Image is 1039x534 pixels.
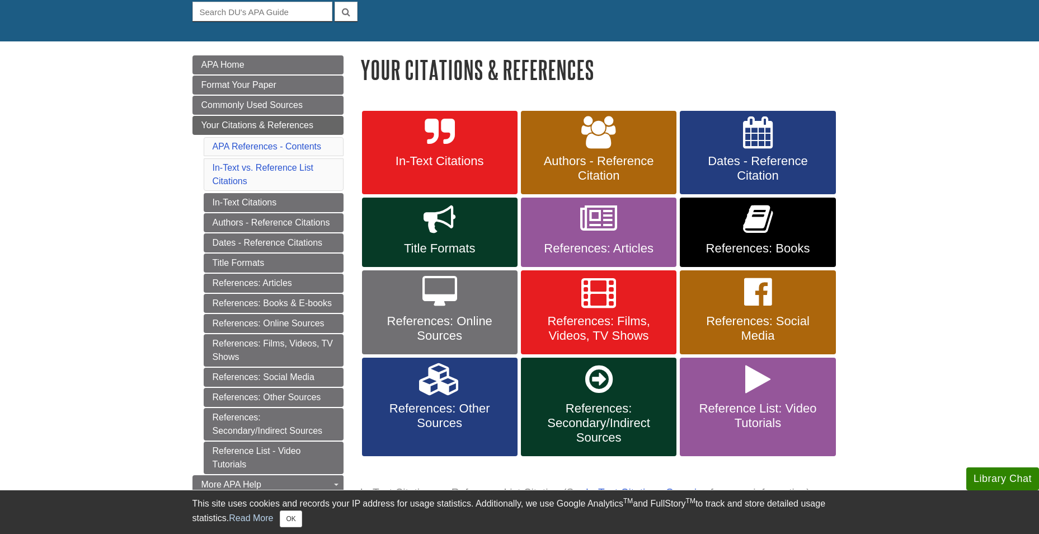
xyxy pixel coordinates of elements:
a: References: Social Media [680,270,835,354]
span: References: Secondary/Indirect Sources [529,401,668,445]
a: Authors - Reference Citation [521,111,676,195]
a: Commonly Used Sources [192,96,344,115]
a: References: Social Media [204,368,344,387]
a: APA References - Contents [213,142,321,151]
a: In-Text Citations [204,193,344,212]
a: References: Online Sources [204,314,344,333]
span: APA Home [201,60,245,69]
a: Authors - Reference Citations [204,213,344,232]
a: References: Other Sources [362,358,518,456]
a: Reference List - Video Tutorials [204,442,344,474]
a: Format Your Paper [192,76,344,95]
a: Dates - Reference Citation [680,111,835,195]
a: Your Citations & References [192,116,344,135]
a: Dates - Reference Citations [204,233,344,252]
a: References: Books [680,198,835,267]
a: Title Formats [204,254,344,273]
sup: TM [686,497,695,505]
a: References: Secondary/Indirect Sources [521,358,676,456]
a: References: Articles [521,198,676,267]
span: Commonly Used Sources [201,100,303,110]
a: APA Home [192,55,344,74]
a: In-Text Citations Overview [586,486,711,498]
span: References: Online Sources [370,314,509,343]
a: References: Films, Videos, TV Shows [204,334,344,367]
a: References: Films, Videos, TV Shows [521,270,676,354]
sup: TM [623,497,633,505]
span: Authors - Reference Citation [529,154,668,183]
span: Your Citations & References [201,120,313,130]
a: Title Formats [362,198,518,267]
a: More APA Help [192,475,344,494]
span: More APA Help [201,480,261,489]
a: In-Text Citations [362,111,518,195]
span: References: Books [688,241,827,256]
span: Format Your Paper [201,80,276,90]
a: References: Online Sources [362,270,518,354]
caption: In-Text Citation vs. Reference List Citation (See for more information) [360,480,847,505]
a: References: Books & E-books [204,294,344,313]
span: Title Formats [370,241,509,256]
div: This site uses cookies and records your IP address for usage statistics. Additionally, we use Goo... [192,497,847,527]
div: Guide Page Menu [192,55,344,514]
a: Reference List: Video Tutorials [680,358,835,456]
a: Read More [229,513,273,523]
input: Search DU's APA Guide [192,2,332,21]
button: Close [280,510,302,527]
a: References: Other Sources [204,388,344,407]
span: References: Other Sources [370,401,509,430]
span: References: Social Media [688,314,827,343]
a: References: Articles [204,274,344,293]
span: Reference List: Video Tutorials [688,401,827,430]
h1: Your Citations & References [360,55,847,84]
a: References: Secondary/Indirect Sources [204,408,344,441]
span: References: Films, Videos, TV Shows [529,314,668,343]
button: Library Chat [966,467,1039,490]
span: References: Articles [529,241,668,256]
span: In-Text Citations [370,154,509,168]
a: In-Text vs. Reference List Citations [213,163,314,186]
span: Dates - Reference Citation [688,154,827,183]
